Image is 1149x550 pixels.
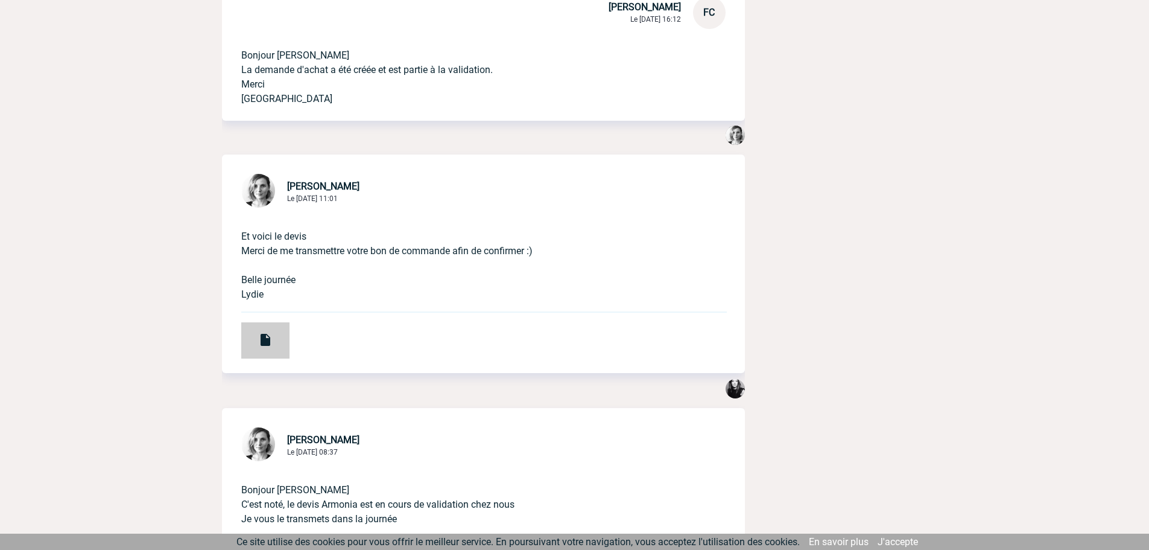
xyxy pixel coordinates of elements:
[241,174,275,208] img: 103019-1.png
[287,194,338,203] span: Le [DATE] 11:01
[222,329,290,341] a: Devis PRO430797 EDF.pdf
[726,126,745,145] img: 103019-1.png
[630,15,681,24] span: Le [DATE] 16:12
[241,210,692,302] p: Et voici le devis Merci de me transmettre votre bon de commande afin de confirmer :) Belle journé...
[809,536,869,548] a: En savoir plus
[287,434,359,446] span: [PERSON_NAME]
[726,379,745,401] div: Ahlam CHERIF 28 Novembre 2024 à 09:22
[609,1,681,13] span: [PERSON_NAME]
[236,536,800,548] span: Ce site utilise des cookies pour vous offrir le meilleur service. En poursuivant votre navigation...
[703,7,715,18] span: FC
[726,126,745,147] div: Lydie TRELLU 25 Novembre 2024 à 16:15
[287,448,338,456] span: Le [DATE] 08:37
[241,427,275,461] img: 103019-1.png
[241,29,692,106] p: Bonjour [PERSON_NAME] La demande d'achat a été créée et est partie à la validation. Merci [GEOGRA...
[287,181,359,192] span: [PERSON_NAME]
[878,536,918,548] a: J'accepte
[726,379,745,398] img: 115442-0.PNG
